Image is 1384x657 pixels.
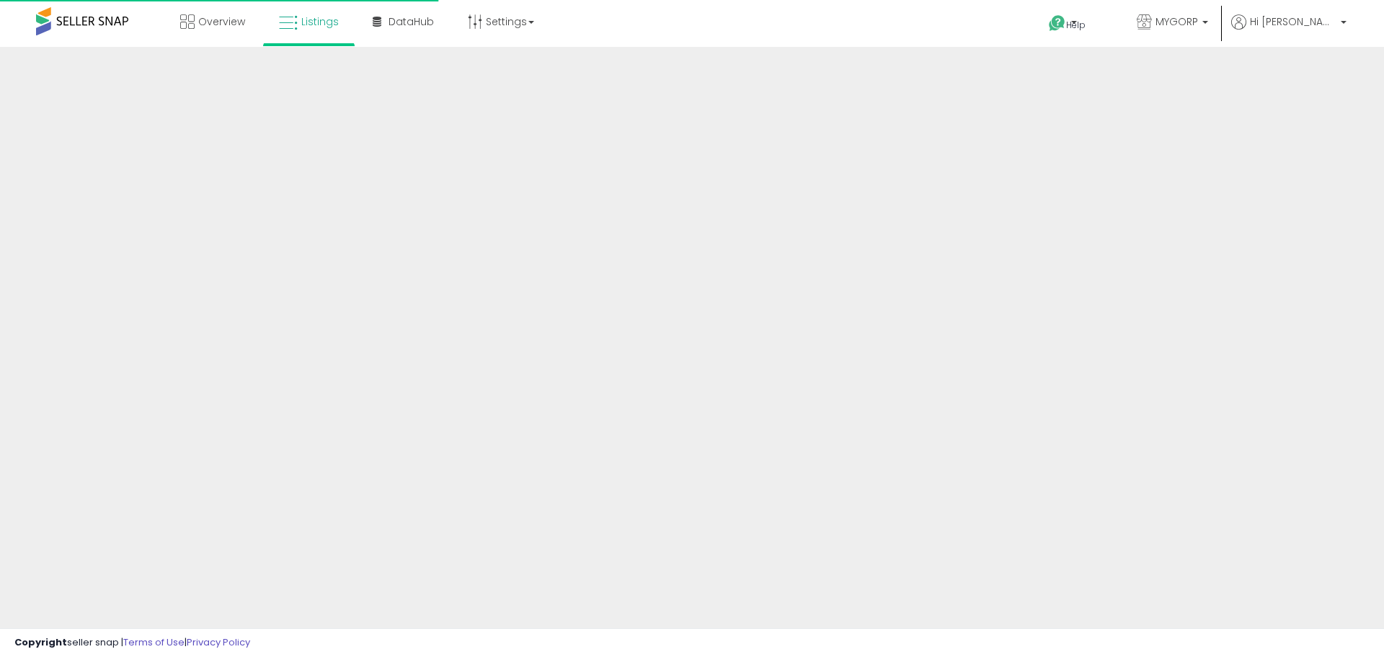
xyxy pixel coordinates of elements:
[14,636,250,650] div: seller snap | |
[1037,4,1114,47] a: Help
[1155,14,1198,29] span: MYGORP
[1066,19,1086,31] span: Help
[1250,14,1336,29] span: Hi [PERSON_NAME]
[198,14,245,29] span: Overview
[1048,14,1066,32] i: Get Help
[1231,14,1347,47] a: Hi [PERSON_NAME]
[389,14,434,29] span: DataHub
[123,635,185,649] a: Terms of Use
[14,635,67,649] strong: Copyright
[187,635,250,649] a: Privacy Policy
[301,14,339,29] span: Listings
